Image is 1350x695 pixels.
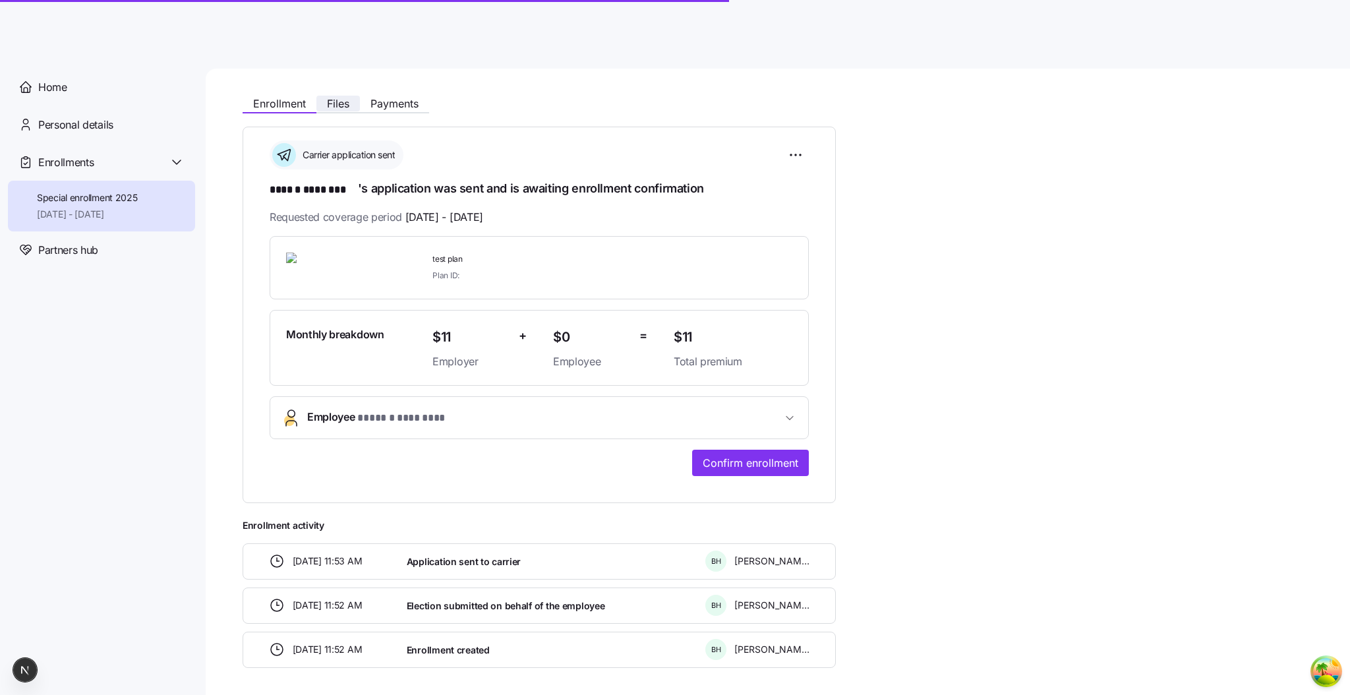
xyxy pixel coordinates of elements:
span: + [519,326,527,346]
span: Employer [432,353,508,370]
span: Payments [370,98,419,109]
span: Plan ID: [432,270,459,281]
span: Personal details [38,117,113,133]
span: B H [711,646,721,653]
span: [DATE] 11:53 AM [293,555,363,568]
span: Election submitted on behalf of the employee [407,599,605,613]
img: Ambetter [286,253,381,283]
span: [DATE] 11:52 AM [293,599,363,612]
span: Files [327,98,349,109]
span: B H [711,558,721,565]
span: $0 [553,326,629,348]
span: [PERSON_NAME] [734,555,809,568]
span: [DATE] 11:52 AM [293,643,363,656]
button: Confirm enrollment [692,450,809,476]
span: Requested coverage period [270,209,483,226]
span: Monthly breakdown [286,326,384,343]
span: Enrollment activity [243,519,836,532]
span: $11 [674,326,792,348]
span: [PERSON_NAME] [734,599,809,612]
span: [DATE] - [DATE] [405,209,483,226]
span: Confirm enrollment [703,455,798,471]
span: Enrollments [38,154,94,171]
h1: 's application was sent and is awaiting enrollment confirmation [270,180,809,198]
span: Carrier application sent [299,148,395,162]
span: Home [38,79,67,96]
button: Open Tanstack query devtools [1313,658,1339,684]
span: Application sent to carrier [407,555,521,568]
span: [PERSON_NAME] [734,643,809,656]
span: Employee [307,409,452,427]
span: Total premium [674,353,792,370]
span: = [639,326,647,346]
span: Enrollment [253,98,306,109]
span: test plan [432,254,663,265]
span: B H [711,602,721,609]
span: [DATE] - [DATE] [37,208,138,221]
span: $11 [432,326,508,348]
span: Partners hub [38,242,98,258]
span: Special enrollment 2025 [37,191,138,204]
span: Employee [553,353,629,370]
span: Enrollment created [407,644,490,657]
